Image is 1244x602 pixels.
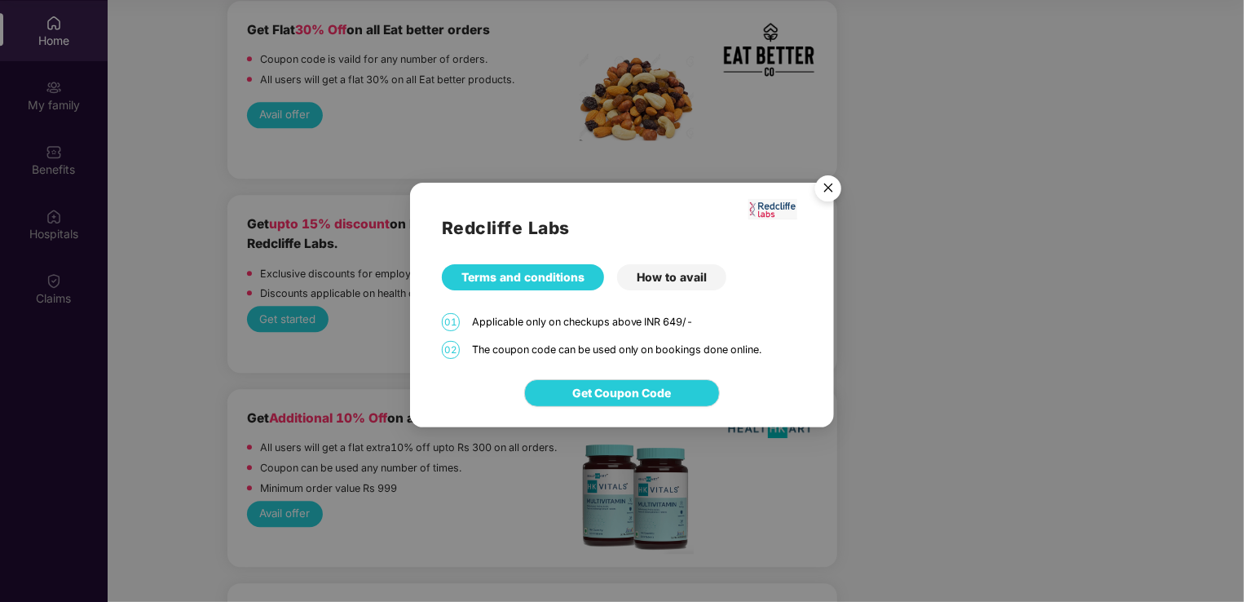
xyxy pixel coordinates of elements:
[748,199,797,219] img: Screenshot%202023-06-01%20at%2011.51.45%20AM.png
[805,167,849,211] button: Close
[573,384,672,402] span: Get Coupon Code
[442,313,460,331] span: 01
[442,341,460,359] span: 02
[442,264,604,290] div: Terms and conditions
[524,379,720,407] button: Get Coupon Code
[442,215,802,241] h2: Redcliffe Labs
[472,342,802,358] div: The coupon code can be used only on bookings done online.
[617,264,726,290] div: How to avail
[805,168,851,214] img: svg+xml;base64,PHN2ZyB4bWxucz0iaHR0cDovL3d3dy53My5vcmcvMjAwMC9zdmciIHdpZHRoPSI1NiIgaGVpZ2h0PSI1Ni...
[472,314,802,330] div: Applicable only on checkups above INR 649/-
